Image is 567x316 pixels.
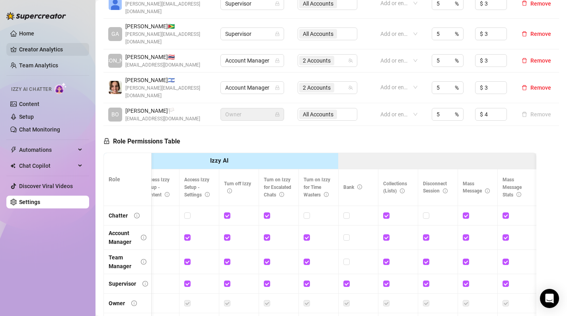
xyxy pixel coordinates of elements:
span: lock [275,31,280,36]
a: Chat Monitoring [19,126,60,133]
span: info-circle [443,188,448,193]
span: Chat Copilot [19,159,76,172]
span: 2 Accounts [299,83,334,92]
span: Turn off Izzy [224,181,251,194]
span: [PERSON_NAME] 🇮🇱 [125,76,211,84]
img: Tanya Rubin [109,81,122,94]
span: info-circle [165,192,170,197]
span: info-circle [205,192,210,197]
span: info-circle [134,213,140,218]
span: info-circle [227,188,232,193]
span: Account Manager [225,82,279,94]
span: [EMAIL_ADDRESS][DOMAIN_NAME] [125,61,200,69]
span: info-circle [485,188,490,193]
span: Mass Message Stats [503,177,522,198]
span: lock [275,112,280,117]
span: Access Izzy Setup - Content [144,177,170,198]
button: Remove [518,29,554,39]
span: lock [275,85,280,90]
span: 2 Accounts [303,83,331,92]
span: info-circle [516,192,521,197]
span: team [348,58,353,63]
span: delete [522,31,527,37]
button: Remove [518,110,554,119]
div: Chatter [109,211,128,220]
span: thunderbolt [10,147,17,153]
img: Chat Copilot [10,163,16,169]
a: Discover Viral Videos [19,183,73,189]
span: GA [111,29,119,38]
span: Account Manager [225,55,279,67]
a: Home [19,30,34,37]
span: Turn on Izzy for Time Wasters [304,177,330,198]
span: delete [522,58,527,63]
div: Supervisor [109,279,136,288]
span: Remove [530,84,551,91]
a: Team Analytics [19,62,58,69]
span: Remove [530,57,551,64]
span: info-circle [141,235,146,240]
span: info-circle [141,259,146,265]
span: Supervisor [225,28,279,40]
span: info-circle [279,192,284,197]
a: Setup [19,114,34,120]
span: [PERSON_NAME][EMAIL_ADDRESS][DOMAIN_NAME] [125,84,211,100]
span: delete [522,0,527,6]
button: Remove [518,56,554,65]
a: Creator Analytics [19,43,83,56]
div: Team Manager [109,253,134,271]
span: Automations [19,143,76,156]
div: Account Manager [109,229,134,246]
span: [PERSON_NAME] [94,56,136,65]
span: Collections (Lists) [383,181,407,194]
span: 2 Accounts [299,56,334,65]
span: info-circle [324,192,329,197]
span: lock [275,1,280,6]
span: Bank [343,184,362,190]
span: [PERSON_NAME] 🏳️ [125,106,200,115]
span: lock [103,138,110,144]
div: Open Intercom Messenger [540,289,559,308]
span: [PERSON_NAME] 🇹🇭 [125,53,200,61]
a: Content [19,101,39,107]
a: Settings [19,199,40,205]
button: Remove [518,83,554,92]
th: Role [104,153,152,206]
span: Remove [530,31,551,37]
span: info-circle [142,281,148,287]
span: [PERSON_NAME][EMAIL_ADDRESS][DOMAIN_NAME] [125,31,211,46]
img: AI Chatter [55,82,67,94]
span: Remove [530,0,551,7]
span: [PERSON_NAME] 🇬🇾 [125,22,211,31]
span: info-circle [357,184,362,189]
span: info-circle [400,188,405,193]
strong: Izzy AI [210,157,228,164]
img: logo-BBDzfeDw.svg [6,12,66,20]
span: lock [275,58,280,63]
span: [EMAIL_ADDRESS][DOMAIN_NAME] [125,115,200,123]
span: Izzy AI Chatter [11,86,51,93]
span: Disconnect Session [423,181,448,194]
span: Turn on Izzy for Escalated Chats [264,177,291,198]
div: Owner [109,299,125,308]
span: Mass Message [463,181,490,194]
span: info-circle [131,300,137,306]
h5: Role Permissions Table [103,137,180,146]
span: [PERSON_NAME][EMAIL_ADDRESS][DOMAIN_NAME] [125,0,211,16]
span: BO [111,110,119,119]
span: team [348,85,353,90]
span: Owner [225,108,279,120]
span: Access Izzy Setup - Settings [184,177,210,198]
span: delete [522,85,527,90]
span: 2 Accounts [303,56,331,65]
